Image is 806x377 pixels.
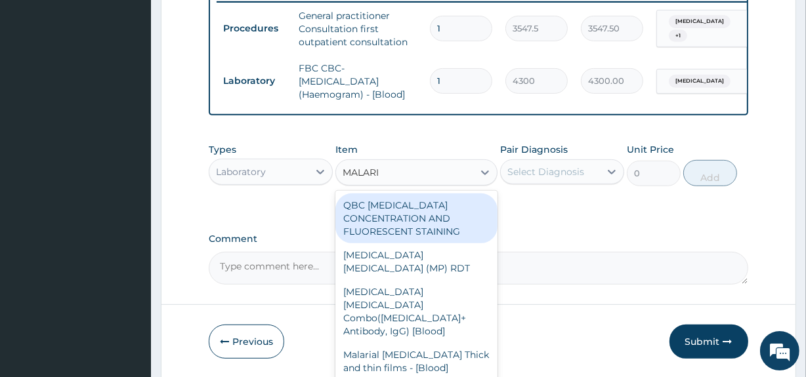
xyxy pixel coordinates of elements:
[209,144,236,155] label: Types
[209,325,284,359] button: Previous
[507,165,584,178] div: Select Diagnosis
[216,165,266,178] div: Laboratory
[683,160,737,186] button: Add
[335,280,497,343] div: [MEDICAL_DATA] [MEDICAL_DATA] Combo([MEDICAL_DATA]+ Antibody, IgG) [Blood]
[335,243,497,280] div: [MEDICAL_DATA] [MEDICAL_DATA] (MP) RDT
[215,7,247,38] div: Minimize live chat window
[669,325,748,359] button: Submit
[335,143,358,156] label: Item
[76,108,181,241] span: We're online!
[669,75,731,88] span: [MEDICAL_DATA]
[292,3,423,55] td: General practitioner Consultation first outpatient consultation
[217,69,292,93] td: Laboratory
[217,16,292,41] td: Procedures
[500,143,568,156] label: Pair Diagnosis
[292,55,423,108] td: FBC CBC-[MEDICAL_DATA] (Haemogram) - [Blood]
[669,30,687,43] span: + 1
[335,193,497,243] div: QBC [MEDICAL_DATA] CONCENTRATION AND FLUORESCENT STAINING
[7,244,250,290] textarea: Type your message and hit 'Enter'
[209,233,748,245] label: Comment
[669,15,731,28] span: [MEDICAL_DATA]
[24,66,53,98] img: d_794563401_company_1708531726252_794563401
[68,73,221,90] div: Chat with us now
[627,143,674,156] label: Unit Price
